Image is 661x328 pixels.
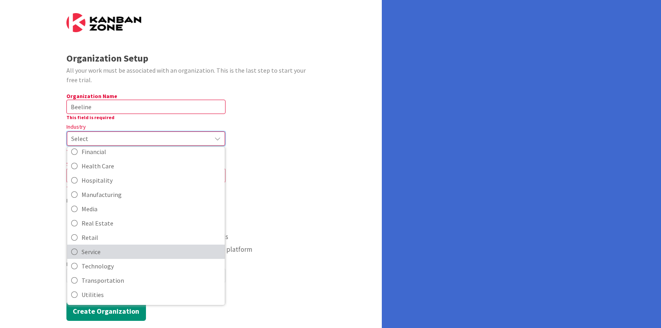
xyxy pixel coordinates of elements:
[82,232,221,243] span: Retail
[67,259,225,273] a: Technology
[66,123,86,131] label: Industry
[66,66,316,85] div: All your work must be associated with an organization. This is the last step to start your free t...
[67,187,225,202] a: Manufacturing
[66,218,206,230] button: We mostly use spreadsheets, such as Excel
[66,114,226,121] div: This field is required
[66,243,255,256] button: We have multiple tools but would like to have one platform
[71,133,207,144] span: Select
[82,203,221,215] span: Media
[67,202,225,216] a: Media
[82,246,221,258] span: Service
[82,174,221,186] span: Hospitality
[67,245,225,259] a: Service
[67,287,225,302] a: Utilities
[67,145,225,159] a: Financial
[66,51,316,66] div: Organization Setup
[66,13,141,32] img: Kanban Zone
[82,274,221,286] span: Transportation
[82,289,221,301] span: Utilities
[82,146,221,158] span: Financial
[66,230,231,243] button: We use another tool, but it doesn't meet our needs
[66,149,115,154] span: This field is required
[67,216,225,230] a: Real Estate
[66,205,191,218] button: We don't have a system and need one
[67,273,225,287] a: Transportation
[82,189,221,201] span: Manufacturing
[66,302,146,321] button: Create Organization
[82,160,221,172] span: Health Care
[66,185,115,191] span: This field is required
[66,197,197,205] label: How do you currently manage and measure your work?
[82,217,221,229] span: Real Estate
[67,159,225,173] a: Health Care
[66,160,77,168] label: Size
[67,230,225,245] a: Retail
[66,260,132,268] label: How did you hear about us?
[66,93,117,100] label: Organization Name
[67,173,225,187] a: Hospitality
[82,260,221,272] span: Technology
